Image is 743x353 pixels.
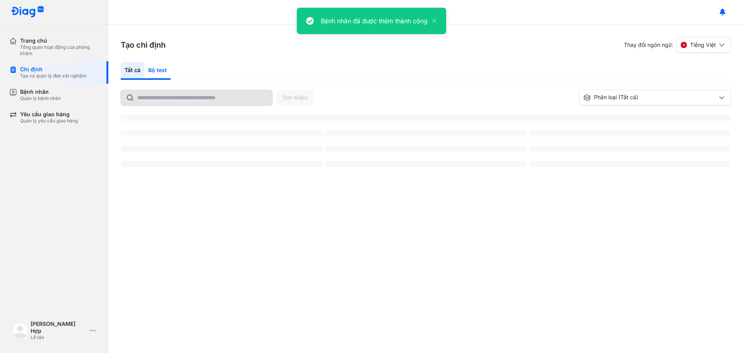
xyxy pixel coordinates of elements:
div: Yêu cầu giao hàng [20,111,78,118]
span: ‌ [121,146,322,152]
div: Thay đổi ngôn ngữ: [624,37,731,53]
img: logo [12,323,28,338]
span: ‌ [325,161,526,167]
div: Bệnh nhân [20,88,61,95]
span: ‌ [121,130,322,136]
div: Tạo và quản lý đơn xét nghiệm [20,73,87,79]
div: Chỉ định [20,66,87,73]
div: Tất cả [121,62,144,80]
div: [PERSON_NAME] Hợp [31,320,87,334]
span: ‌ [121,115,731,121]
span: ‌ [529,130,731,136]
span: ‌ [529,146,731,152]
div: Tổng quan hoạt động của phòng khám [20,44,99,57]
div: Trang chủ [20,37,99,44]
div: Quản lý yêu cầu giao hàng [20,118,78,124]
span: ‌ [121,161,322,167]
div: Quản lý bệnh nhân [20,95,61,102]
button: Tìm Kiếm [276,90,314,105]
span: ‌ [325,146,526,152]
span: ‌ [325,130,526,136]
div: Bệnh nhân đã được thêm thành công [321,16,428,26]
div: Lễ tân [31,334,87,341]
img: logo [11,6,44,18]
button: close [428,16,437,26]
div: Bộ test [144,62,171,80]
h3: Tạo chỉ định [121,40,166,50]
span: ‌ [529,161,731,167]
